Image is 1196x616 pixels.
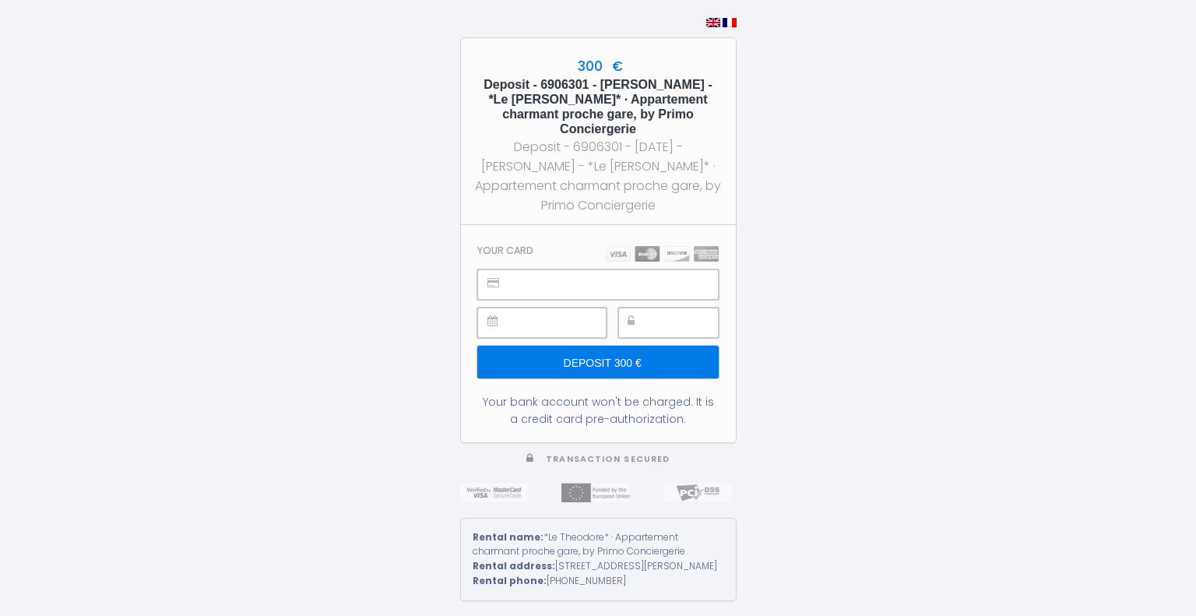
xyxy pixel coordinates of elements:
img: carts.png [606,246,719,262]
input: Deposit 300 € [477,346,718,378]
iframe: Secure payment input frame [512,270,717,299]
div: *Le Theodore* · Appartement charmant proche gare, by Primo Conciergerie [473,530,724,560]
iframe: Secure payment input frame [653,308,718,337]
span: 300 € [574,57,623,76]
iframe: Secure payment input frame [512,308,605,337]
h5: Deposit - 6906301 - [PERSON_NAME] - *Le [PERSON_NAME]* · Appartement charmant proche gare, by Pri... [475,77,722,137]
img: en.png [706,18,720,27]
div: [STREET_ADDRESS][PERSON_NAME] [473,559,724,574]
img: fr.png [723,18,737,27]
div: Deposit - 6906301 - [DATE] - [PERSON_NAME] - *Le [PERSON_NAME]* · Appartement charmant proche gar... [475,137,722,216]
div: [PHONE_NUMBER] [473,574,724,589]
strong: Rental name: [473,530,543,544]
h3: Your card [477,245,533,256]
strong: Rental address: [473,559,555,572]
span: Transaction secured [546,453,670,465]
strong: Rental phone: [473,574,547,587]
div: Your bank account won't be charged. It is a credit card pre-authorization. [477,393,718,428]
